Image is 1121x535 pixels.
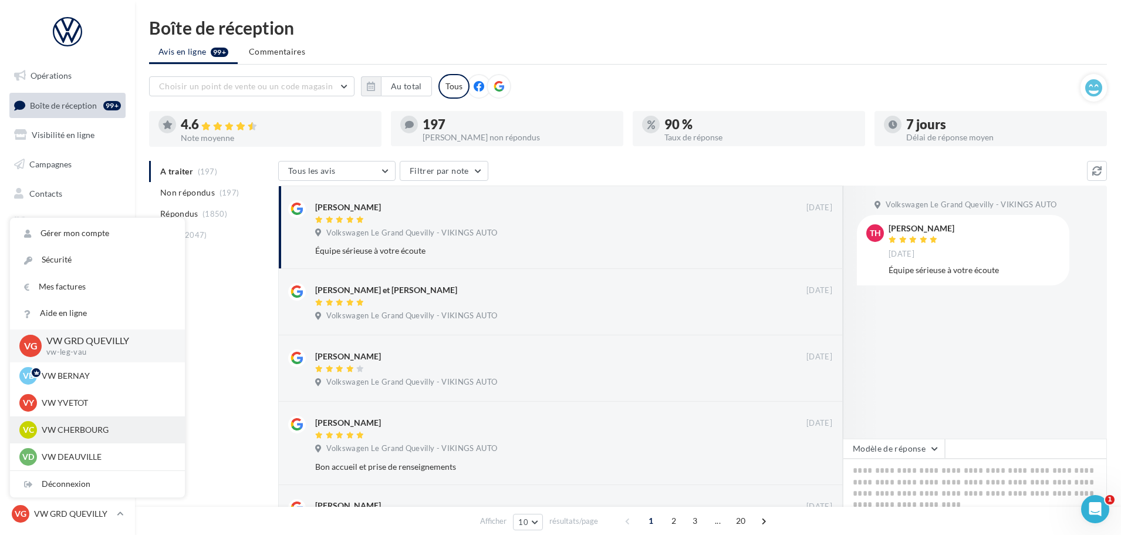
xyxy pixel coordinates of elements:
[315,284,457,296] div: [PERSON_NAME] et [PERSON_NAME]
[220,188,239,197] span: (197)
[423,118,614,131] div: 197
[315,461,756,473] div: Bon accueil et prise de renseignements
[183,230,207,240] span: (2047)
[22,451,34,463] span: VD
[7,240,128,264] a: Calendrier
[31,70,72,80] span: Opérations
[400,161,488,181] button: Filtrer par note
[480,516,507,527] span: Afficher
[870,227,881,239] span: TH
[46,347,166,358] p: vw-leg-vau
[7,269,128,304] a: PLV et print personnalisable
[843,439,945,459] button: Modèle de réponse
[10,471,185,497] div: Déconnexion
[7,123,128,147] a: Visibilité en ligne
[315,417,381,429] div: [PERSON_NAME]
[731,512,751,530] span: 20
[288,166,336,176] span: Tous les avis
[381,76,432,96] button: Au total
[15,508,26,520] span: VG
[886,200,1056,210] span: Volkswagen Le Grand Quevilly - VIKINGS AUTO
[518,517,528,527] span: 10
[361,76,432,96] button: Au total
[181,134,372,142] div: Note moyenne
[181,118,372,132] div: 4.6
[42,451,171,463] p: VW DEAUVILLE
[1105,495,1115,504] span: 1
[906,133,1098,142] div: Délai de réponse moyen
[34,508,112,520] p: VW GRD QUEVILLY
[10,247,185,273] a: Sécurité
[249,46,305,58] span: Commentaires
[326,443,497,454] span: Volkswagen Le Grand Quevilly - VIKINGS AUTO
[7,210,128,235] a: Médiathèque
[664,133,856,142] div: Taux de réponse
[23,397,34,409] span: VY
[326,377,497,388] span: Volkswagen Le Grand Quevilly - VIKINGS AUTO
[326,228,497,238] span: Volkswagen Le Grand Quevilly - VIKINGS AUTO
[10,220,185,247] a: Gérer mon compte
[159,81,333,91] span: Choisir un point de vente ou un code magasin
[806,502,832,512] span: [DATE]
[315,201,381,213] div: [PERSON_NAME]
[7,63,128,88] a: Opérations
[549,516,598,527] span: résultats/page
[1081,495,1109,523] iframe: Intercom live chat
[806,418,832,429] span: [DATE]
[9,503,126,525] a: VG VW GRD QUEVILLY
[278,161,396,181] button: Tous les avis
[686,512,704,530] span: 3
[46,334,166,348] p: VW GRD QUEVILLY
[806,203,832,213] span: [DATE]
[806,352,832,362] span: [DATE]
[315,351,381,362] div: [PERSON_NAME]
[29,188,62,198] span: Contacts
[326,311,497,321] span: Volkswagen Le Grand Quevilly - VIKINGS AUTO
[889,224,954,233] div: [PERSON_NAME]
[708,512,727,530] span: ...
[7,181,128,206] a: Contacts
[42,397,171,409] p: VW YVETOT
[10,300,185,327] a: Aide en ligne
[149,76,354,96] button: Choisir un point de vente ou un code magasin
[160,208,198,220] span: Répondus
[664,118,856,131] div: 90 %
[7,152,128,177] a: Campagnes
[23,424,34,436] span: VC
[160,187,215,198] span: Non répondus
[889,264,1060,276] div: Équipe sérieuse à votre écoute
[438,74,470,99] div: Tous
[30,100,97,110] span: Boîte de réception
[23,370,34,382] span: VB
[641,512,660,530] span: 1
[806,285,832,296] span: [DATE]
[889,249,914,260] span: [DATE]
[906,118,1098,131] div: 7 jours
[42,424,171,436] p: VW CHERBOURG
[32,130,94,140] span: Visibilité en ligne
[315,245,756,257] div: Équipe sérieuse à votre écoute
[42,370,171,382] p: VW BERNAY
[513,514,543,530] button: 10
[315,500,381,512] div: [PERSON_NAME]
[202,209,227,218] span: (1850)
[29,159,72,169] span: Campagnes
[7,308,128,342] a: Campagnes DataOnDemand
[24,339,38,352] span: VG
[149,19,1107,36] div: Boîte de réception
[664,512,683,530] span: 2
[10,274,185,300] a: Mes factures
[103,101,121,110] div: 99+
[423,133,614,142] div: [PERSON_NAME] non répondus
[7,93,128,118] a: Boîte de réception99+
